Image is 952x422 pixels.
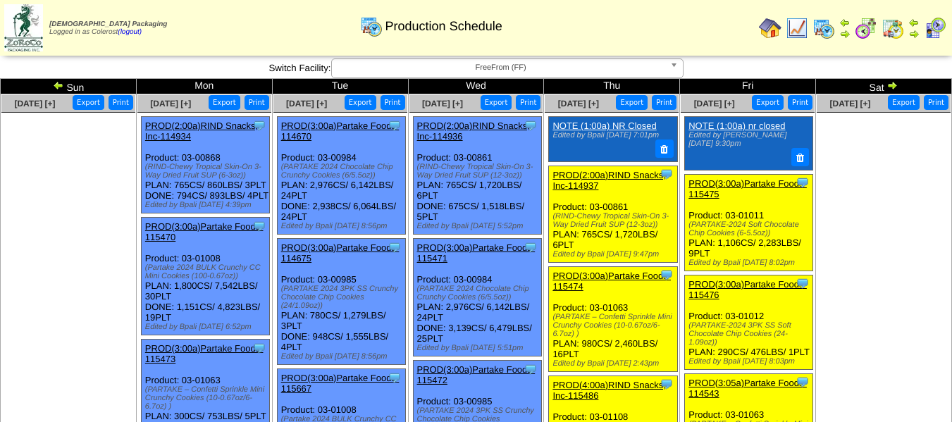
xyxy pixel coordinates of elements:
[839,28,851,39] img: arrowright.gif
[680,79,816,94] td: Fri
[1,79,137,94] td: Sun
[924,95,948,110] button: Print
[145,385,269,411] div: (PARTAKE – Confetti Sprinkle Mini Crunchy Cookies (10-0.67oz/6-6.7oz) )
[145,263,269,280] div: (Partake 2024 BULK Crunchy CC Mini Cookies (100-0.67oz))
[552,120,656,131] a: NOTE (1:00a) NR Closed
[481,95,512,110] button: Export
[924,17,946,39] img: calendarcustomer.gif
[417,242,536,263] a: PROD(3:00a)Partake Foods-115471
[209,95,240,110] button: Export
[552,250,676,259] div: Edited by Bpali [DATE] 9:47pm
[886,80,898,91] img: arrowright.gif
[49,20,167,36] span: Logged in as Colerost
[388,371,402,385] img: Tooltip
[252,118,266,132] img: Tooltip
[281,222,405,230] div: Edited by Bpali [DATE] 8:56pm
[688,221,812,237] div: (PARTAKE-2024 Soft Chocolate Chip Cookies (6-5.5oz))
[685,174,813,271] div: Product: 03-01011 PLAN: 1,106CS / 2,283LBS / 9PLT
[338,59,664,76] span: FreeFrom (FF)
[4,4,43,51] img: zoroco-logo-small.webp
[688,321,812,347] div: (PARTAKE-2024 3PK SS Soft Chocolate Chip Cookies (24-1.09oz))
[552,170,665,191] a: PROD(2:00a)RIND Snacks, Inc-114937
[660,167,674,181] img: Tooltip
[150,99,191,108] span: [DATE] [+]
[655,139,674,158] button: Delete Note
[516,95,540,110] button: Print
[417,344,541,352] div: Edited by Bpali [DATE] 5:51pm
[829,99,870,108] a: [DATE] [+]
[252,219,266,233] img: Tooltip
[413,117,541,235] div: Product: 03-00861 PLAN: 765CS / 1,720LBS / 6PLT DONE: 675CS / 1,518LBS / 5PLT
[73,95,104,110] button: Export
[145,221,264,242] a: PROD(3:00a)Partake Foods-115470
[688,279,807,300] a: PROD(3:00a)Partake Foods-115476
[141,218,269,335] div: Product: 03-01008 PLAN: 1,800CS / 7,542LBS / 30PLT DONE: 1,151CS / 4,823LBS / 19PLT
[688,259,812,267] div: Edited by Bpali [DATE] 8:02pm
[816,79,952,94] td: Sat
[786,17,808,39] img: line_graph.gif
[109,95,133,110] button: Print
[281,163,405,180] div: (PARTAKE 2024 Chocolate Chip Crunchy Cookies (6/5.5oz))
[277,239,405,365] div: Product: 03-00985 PLAN: 780CS / 1,279LBS / 3PLT DONE: 948CS / 1,555LBS / 4PLT
[345,95,376,110] button: Export
[286,99,327,108] a: [DATE] [+]
[53,80,64,91] img: arrowleft.gif
[685,275,813,369] div: Product: 03-01012 PLAN: 290CS / 476LBS / 1PLT
[908,17,920,28] img: arrowleft.gif
[277,117,405,235] div: Product: 03-00984 PLAN: 2,976CS / 6,142LBS / 24PLT DONE: 2,938CS / 6,064LBS / 24PLT
[524,240,538,254] img: Tooltip
[281,352,405,361] div: Edited by Bpali [DATE] 8:56pm
[688,178,807,199] a: PROD(3:00a)Partake Foods-115475
[145,323,269,331] div: Edited by Bpali [DATE] 6:52pm
[796,375,810,389] img: Tooltip
[14,99,55,108] a: [DATE] [+]
[413,239,541,356] div: Product: 03-00984 PLAN: 2,976CS / 6,142LBS / 24PLT DONE: 3,139CS / 6,479LBS / 25PLT
[855,17,877,39] img: calendarblend.gif
[417,222,541,230] div: Edited by Bpali [DATE] 5:52pm
[888,95,920,110] button: Export
[688,357,812,366] div: Edited by Bpali [DATE] 8:03pm
[524,362,538,376] img: Tooltip
[422,99,463,108] a: [DATE] [+]
[417,163,541,180] div: (RIND-Chewy Tropical Skin-On 3-Way Dried Fruit SUP (12-3oz))
[796,276,810,290] img: Tooltip
[145,343,264,364] a: PROD(3:00a)Partake Foods-115473
[791,148,810,166] button: Delete Note
[694,99,735,108] span: [DATE] [+]
[141,117,269,213] div: Product: 03-00868 PLAN: 765CS / 860LBS / 3PLT DONE: 794CS / 893LBS / 4PLT
[552,271,671,292] a: PROD(3:00a)Partake Foods-115474
[385,19,502,34] span: Production Schedule
[796,175,810,190] img: Tooltip
[552,380,665,401] a: PROD(4:00a)RIND Snacks, Inc-115486
[759,17,781,39] img: home.gif
[408,79,544,94] td: Wed
[360,15,383,37] img: calendarprod.gif
[552,359,676,368] div: Edited by Bpali [DATE] 2:43pm
[272,79,408,94] td: Tue
[388,118,402,132] img: Tooltip
[549,266,677,371] div: Product: 03-01063 PLAN: 980CS / 2,460LBS / 16PLT
[688,131,808,148] div: Edited by [PERSON_NAME] [DATE] 9:30pm
[417,364,536,385] a: PROD(3:00a)Partake Foods-115472
[145,201,269,209] div: Edited by Bpali [DATE] 4:39pm
[544,79,680,94] td: Thu
[882,17,904,39] img: calendarinout.gif
[549,166,677,262] div: Product: 03-00861 PLAN: 765CS / 1,720LBS / 6PLT
[281,242,400,263] a: PROD(3:00a)Partake Foods-114675
[908,28,920,39] img: arrowright.gif
[552,131,672,139] div: Edited by Bpali [DATE] 7:01pm
[388,240,402,254] img: Tooltip
[660,268,674,282] img: Tooltip
[558,99,599,108] a: [DATE] [+]
[252,341,266,355] img: Tooltip
[752,95,784,110] button: Export
[417,285,541,302] div: (PARTAKE 2024 Chocolate Chip Crunchy Cookies (6/5.5oz))
[652,95,676,110] button: Print
[281,373,400,394] a: PROD(3:00a)Partake Foods-115667
[417,120,530,142] a: PROD(2:00a)RIND Snacks, Inc-114936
